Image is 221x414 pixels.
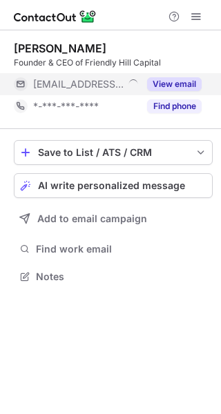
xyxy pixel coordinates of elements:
button: save-profile-one-click [14,140,213,165]
div: [PERSON_NAME] [14,41,106,55]
button: Add to email campaign [14,206,213,231]
span: AI write personalized message [38,180,185,191]
button: Notes [14,267,213,286]
button: Reveal Button [147,77,202,91]
span: Notes [36,270,207,283]
button: Find work email [14,239,213,259]
span: [EMAIL_ADDRESS][DOMAIN_NAME] [33,78,124,90]
img: ContactOut v5.3.10 [14,8,97,25]
button: Reveal Button [147,99,202,113]
div: Founder & CEO of Friendly Hill Capital [14,57,213,69]
span: Find work email [36,243,207,255]
span: Add to email campaign [37,213,147,224]
button: AI write personalized message [14,173,213,198]
div: Save to List / ATS / CRM [38,147,189,158]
